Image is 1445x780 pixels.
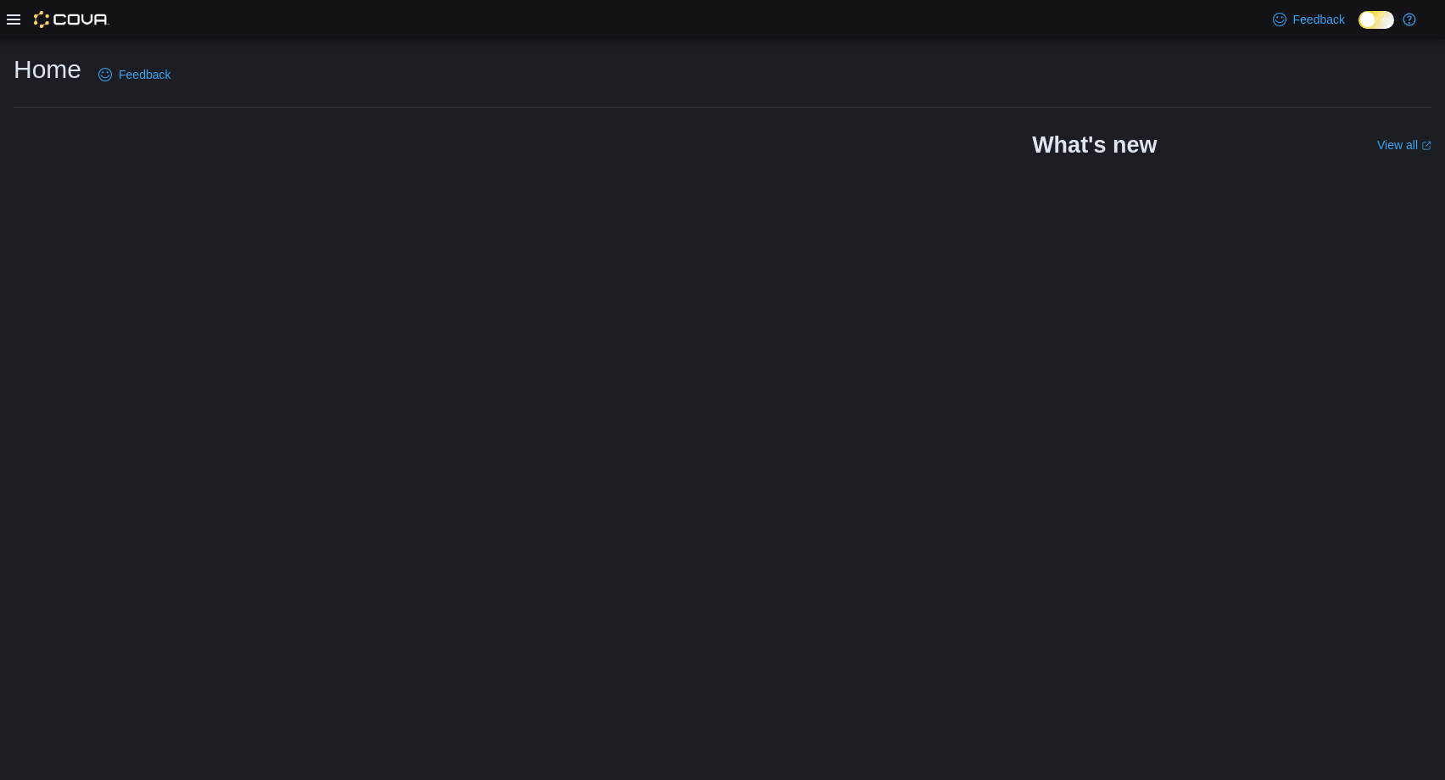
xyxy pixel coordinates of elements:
[34,11,109,28] img: Cova
[92,58,177,92] a: Feedback
[1032,131,1157,159] h2: What's new
[1293,11,1345,28] span: Feedback
[1359,11,1394,29] input: Dark Mode
[1359,29,1359,30] span: Dark Mode
[1421,141,1431,151] svg: External link
[119,66,170,83] span: Feedback
[1266,3,1352,36] a: Feedback
[1377,138,1431,152] a: View allExternal link
[14,53,81,86] h1: Home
